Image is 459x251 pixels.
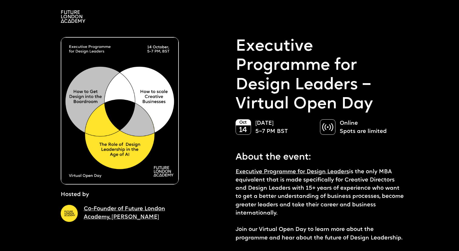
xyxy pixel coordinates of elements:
[236,147,404,164] p: About the event:
[61,205,78,222] img: A yellow circle with Future London Academy logo
[61,10,85,23] img: A logo saying in 3 lines: Future London Academy
[255,119,314,136] p: [DATE] 5–7 PM BST
[84,206,165,220] a: Co-Founder of Future London Academy, [PERSON_NAME]
[236,37,404,114] p: Executive Programme for Design Leaders – Virtual Open Day
[236,168,404,242] p: is the only MBA equivalent that is made specifically for Creative Directors and Design Leaders wi...
[236,169,349,175] a: Executive Programme for Design Leaders
[61,191,89,199] p: Hosted by
[340,119,398,136] p: Online Spots are limited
